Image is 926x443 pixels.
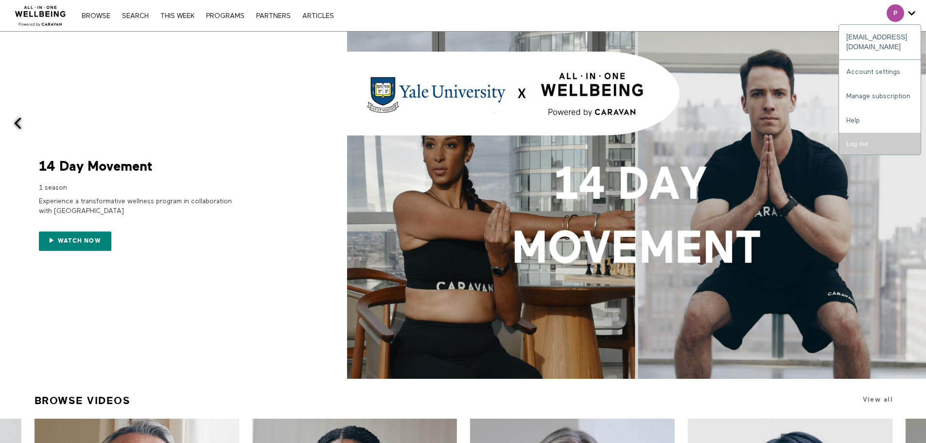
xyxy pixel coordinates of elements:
a: View all [863,396,893,403]
a: Browse Videos [35,390,131,411]
a: PARTNERS [251,13,296,19]
a: Manage subscription [839,84,921,108]
a: Help [839,108,921,133]
div: [EMAIL_ADDRESS][DOMAIN_NAME] [839,25,921,60]
a: Browse [77,13,115,19]
a: Account settings [839,60,921,84]
a: Search [117,13,154,19]
nav: Primary [77,11,338,20]
a: ARTICLES [297,13,339,19]
a: THIS WEEK [156,13,199,19]
a: PROGRAMS [201,13,249,19]
input: Log out [839,133,921,155]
